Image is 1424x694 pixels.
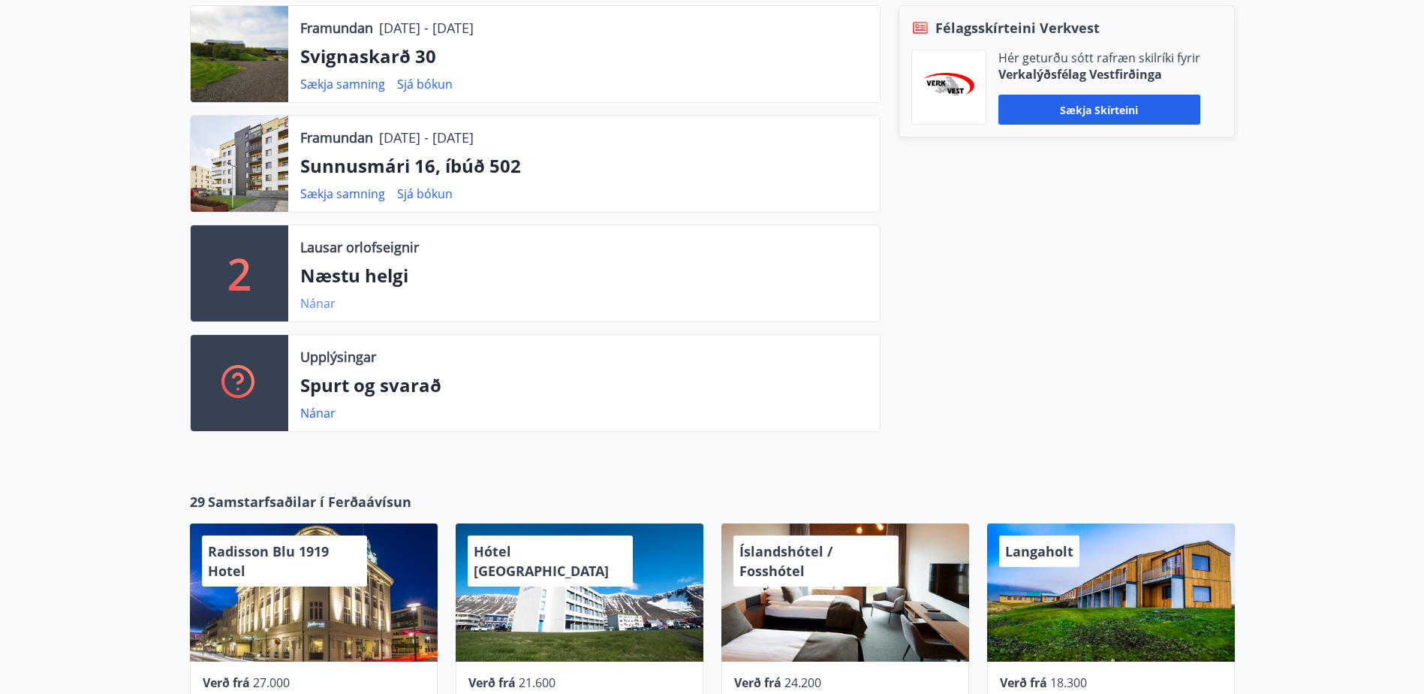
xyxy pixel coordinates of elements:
[734,674,781,691] span: Verð frá
[203,674,250,691] span: Verð frá
[784,674,821,691] span: 24.200
[379,18,474,38] p: [DATE] - [DATE]
[923,73,974,102] img: jihgzMk4dcgjRAW2aMgpbAqQEG7LZi0j9dOLAUvz.png
[1000,674,1047,691] span: Verð frá
[998,50,1200,66] p: Hér geturðu sótt rafræn skilríki fyrir
[300,153,868,179] p: Sunnusmári 16, íbúð 502
[253,674,290,691] span: 27.000
[1050,674,1087,691] span: 18.300
[300,186,385,202] a: Sækja samning
[300,295,336,312] a: Nánar
[300,18,373,38] p: Framundan
[519,674,555,691] span: 21.600
[300,237,419,257] p: Lausar orlofseignir
[300,347,376,367] p: Upplýsingar
[227,245,251,302] p: 2
[739,542,832,580] span: Íslandshótel / Fosshótel
[300,373,868,398] p: Spurt og svarað
[468,674,516,691] span: Verð frá
[300,263,868,288] p: Næstu helgi
[208,492,411,511] span: Samstarfsaðilar í Ferðaávísun
[379,128,474,147] p: [DATE] - [DATE]
[998,66,1200,83] p: Verkalýðsfélag Vestfirðinga
[300,128,373,147] p: Framundan
[190,492,205,511] span: 29
[208,542,329,580] span: Radisson Blu 1919 Hotel
[935,18,1100,38] span: Félagsskírteini Verkvest
[300,44,868,69] p: Svignaskarð 30
[474,542,609,580] span: Hótel [GEOGRAPHIC_DATA]
[300,405,336,421] a: Nánar
[1005,542,1073,560] span: Langaholt
[397,76,453,92] a: Sjá bókun
[998,95,1200,125] button: Sækja skírteini
[300,76,385,92] a: Sækja samning
[397,186,453,202] a: Sjá bókun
